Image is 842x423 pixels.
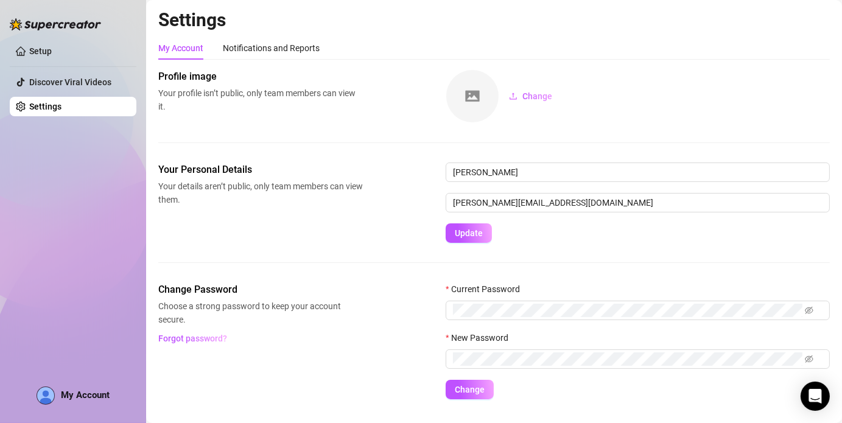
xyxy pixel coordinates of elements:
[29,46,52,56] a: Setup
[453,304,802,317] input: Current Password
[10,18,101,30] img: logo-BBDzfeDw.svg
[446,380,494,399] button: Change
[455,228,483,238] span: Update
[446,70,499,122] img: square-placeholder.png
[29,77,111,87] a: Discover Viral Videos
[499,86,562,106] button: Change
[223,41,320,55] div: Notifications and Reports
[158,329,228,348] button: Forgot password?
[29,102,61,111] a: Settings
[509,92,517,100] span: upload
[159,334,228,343] span: Forgot password?
[446,163,830,182] input: Enter name
[446,223,492,243] button: Update
[158,299,363,326] span: Choose a strong password to keep your account secure.
[158,9,830,32] h2: Settings
[522,91,552,101] span: Change
[158,41,203,55] div: My Account
[455,385,485,394] span: Change
[61,390,110,400] span: My Account
[446,193,830,212] input: Enter new email
[158,163,363,177] span: Your Personal Details
[446,282,528,296] label: Current Password
[158,69,363,84] span: Profile image
[453,352,802,366] input: New Password
[158,86,363,113] span: Your profile isn’t public, only team members can view it.
[801,382,830,411] div: Open Intercom Messenger
[805,306,813,315] span: eye-invisible
[158,180,363,206] span: Your details aren’t public, only team members can view them.
[158,282,363,297] span: Change Password
[446,331,516,344] label: New Password
[805,355,813,363] span: eye-invisible
[37,387,54,404] img: ALV-UjWJD_TXLo3FZKWCXimkvj-SOlHAHJ1f3vAviy5oCi2o_SanzIIXCIlZpdmqS6CGkVi6x0UDE3_UpdLamkgRmJ72bk8q4...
